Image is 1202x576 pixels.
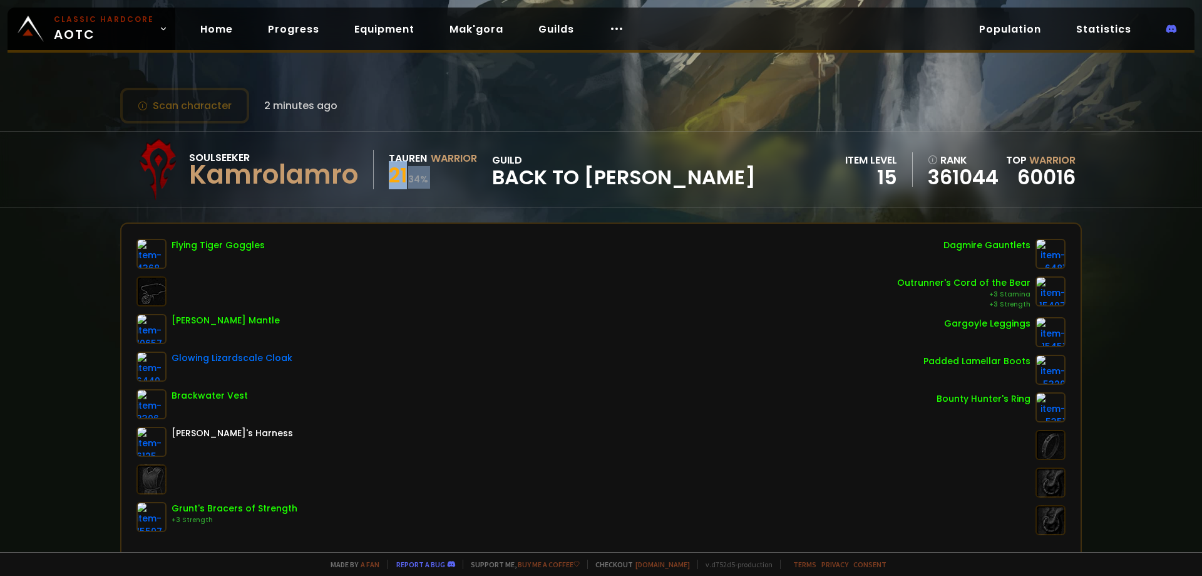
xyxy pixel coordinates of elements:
[136,502,167,532] img: item-15507
[172,389,248,402] div: Brackwater Vest
[793,560,816,569] a: Terms
[431,150,477,166] div: Warrior
[136,389,167,419] img: item-3306
[944,317,1030,330] div: Gargoyle Leggings
[1066,16,1141,42] a: Statistics
[172,427,293,440] div: [PERSON_NAME]'s Harness
[396,560,445,569] a: Report a bug
[587,560,690,569] span: Checkout
[463,560,580,569] span: Support me,
[172,352,292,365] div: Glowing Lizardscale Cloak
[136,427,167,457] img: item-6125
[258,16,329,42] a: Progress
[1035,392,1066,422] img: item-5351
[923,355,1030,368] div: Padded Lamellar Boots
[323,560,379,569] span: Made by
[172,502,297,515] div: Grunt's Bracers of Strength
[190,16,243,42] a: Home
[120,88,249,123] button: Scan character
[344,16,424,42] a: Equipment
[518,560,580,569] a: Buy me a coffee
[389,150,427,166] div: Tauren
[928,168,999,187] a: 361044
[928,152,999,168] div: rank
[897,290,1030,300] div: +3 Stamina
[54,14,154,44] span: AOTC
[439,16,513,42] a: Mak'gora
[528,16,584,42] a: Guilds
[635,560,690,569] a: [DOMAIN_NAME]
[389,161,407,189] span: 21
[172,239,265,252] div: Flying Tiger Goggles
[136,352,167,382] img: item-6449
[136,239,167,269] img: item-4368
[8,8,175,50] a: Classic HardcoreAOTC
[821,560,848,569] a: Privacy
[492,152,756,187] div: guild
[492,168,756,187] span: Back to [PERSON_NAME]
[897,300,1030,310] div: +3 Strength
[172,515,297,525] div: +3 Strength
[172,314,280,327] div: [PERSON_NAME] Mantle
[937,392,1030,406] div: Bounty Hunter's Ring
[1035,239,1066,269] img: item-6481
[1035,317,1066,347] img: item-15451
[969,16,1051,42] a: Population
[845,168,897,187] div: 15
[189,165,358,184] div: Kamrolamro
[361,560,379,569] a: a fan
[1029,153,1076,167] span: Warrior
[943,239,1030,252] div: Dagmire Gauntlets
[1017,163,1076,191] a: 60016
[1006,152,1076,168] div: Top
[1035,276,1066,306] img: item-15497
[845,152,897,168] div: item level
[408,173,428,186] small: 34 %
[897,276,1030,290] div: Outrunner's Cord of the Bear
[54,14,154,25] small: Classic Hardcore
[264,98,337,113] span: 2 minutes ago
[697,560,773,569] span: v. d752d5 - production
[1035,355,1066,385] img: item-5320
[136,314,167,344] img: item-10657
[853,560,886,569] a: Consent
[189,150,358,165] div: Soulseeker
